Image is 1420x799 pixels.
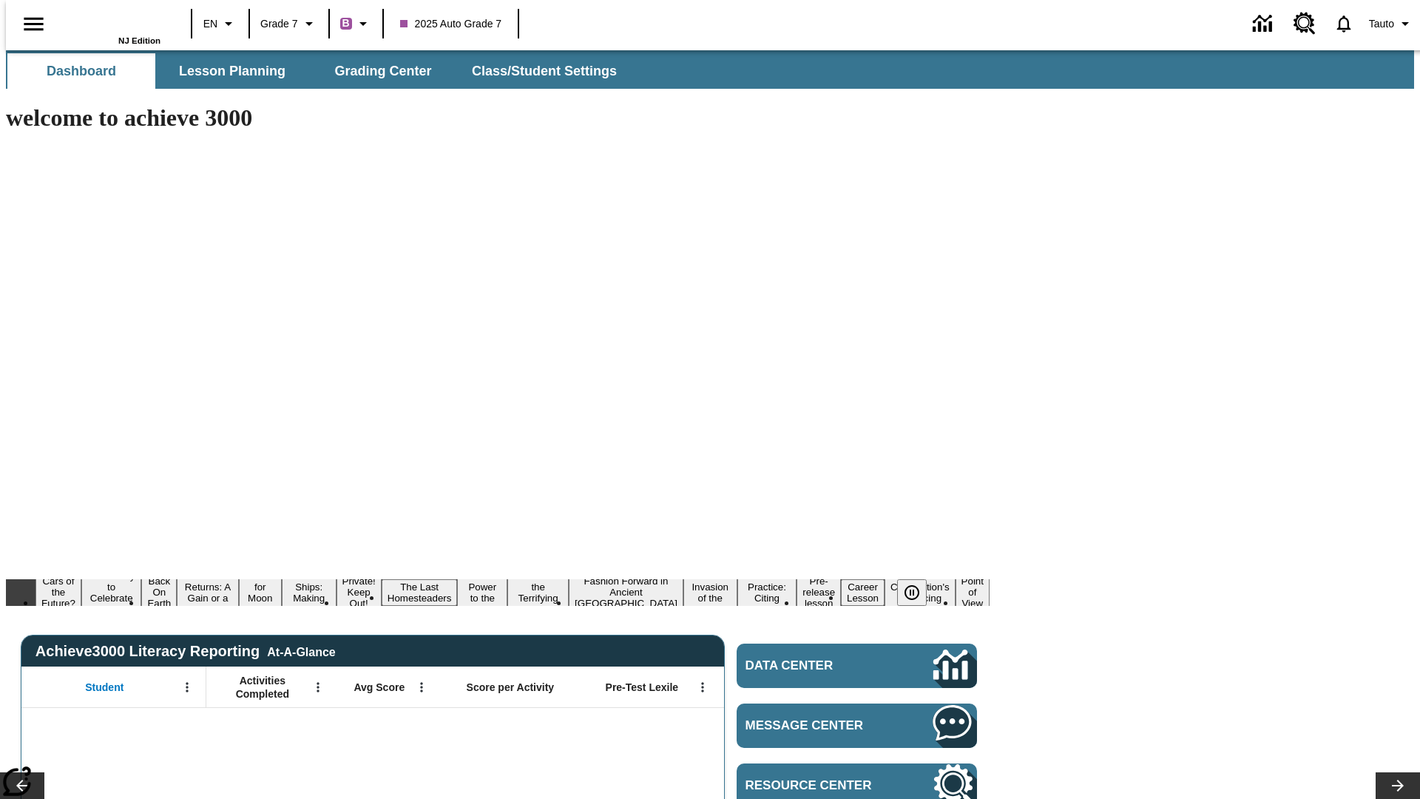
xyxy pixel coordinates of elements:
[334,10,378,37] button: Boost Class color is purple. Change class color
[337,573,382,611] button: Slide 7 Private! Keep Out!
[745,658,884,673] span: Data Center
[1285,4,1325,44] a: Resource Center, Will open in new tab
[382,579,458,606] button: Slide 8 The Last Homesteaders
[64,7,160,36] a: Home
[897,579,941,606] div: Pause
[158,53,306,89] button: Lesson Planning
[197,10,244,37] button: Language: EN, Select a language
[692,676,714,698] button: Open Menu
[239,568,282,617] button: Slide 5 Time for Moon Rules?
[260,16,298,32] span: Grade 7
[737,704,977,748] a: Message Center
[1325,4,1363,43] a: Notifications
[203,16,217,32] span: EN
[7,53,155,89] button: Dashboard
[141,573,177,611] button: Slide 3 Back On Earth
[176,676,198,698] button: Open Menu
[410,676,433,698] button: Open Menu
[309,53,457,89] button: Grading Center
[12,2,55,46] button: Open side menu
[1376,772,1420,799] button: Lesson carousel, Next
[885,568,956,617] button: Slide 16 The Constitution's Balancing Act
[745,718,889,733] span: Message Center
[267,643,335,659] div: At-A-Glance
[569,573,683,611] button: Slide 11 Fashion Forward in Ancient Rome
[35,643,336,660] span: Achieve3000 Literacy Reporting
[897,579,927,606] button: Pause
[342,14,350,33] span: B
[1244,4,1285,44] a: Data Center
[507,568,569,617] button: Slide 10 Attack of the Terrifying Tomatoes
[179,63,285,80] span: Lesson Planning
[737,568,797,617] button: Slide 13 Mixed Practice: Citing Evidence
[47,63,116,80] span: Dashboard
[841,579,885,606] button: Slide 15 Career Lesson
[683,568,737,617] button: Slide 12 The Invasion of the Free CD
[472,63,617,80] span: Class/Student Settings
[6,104,990,132] h1: welcome to achieve 3000
[6,53,630,89] div: SubNavbar
[1363,10,1420,37] button: Profile/Settings
[35,573,81,611] button: Slide 1 Cars of the Future?
[214,674,311,701] span: Activities Completed
[457,568,507,617] button: Slide 9 Solar Power to the People
[118,36,160,45] span: NJ Edition
[467,681,555,694] span: Score per Activity
[956,573,990,611] button: Slide 17 Point of View
[797,573,841,611] button: Slide 14 Pre-release lesson
[177,568,238,617] button: Slide 4 Free Returns: A Gain or a Drain?
[1369,16,1394,32] span: Tauto
[282,568,337,617] button: Slide 6 Cruise Ships: Making Waves
[737,644,977,688] a: Data Center
[307,676,329,698] button: Open Menu
[334,63,431,80] span: Grading Center
[254,10,324,37] button: Grade: Grade 7, Select a grade
[400,16,502,32] span: 2025 Auto Grade 7
[6,50,1414,89] div: SubNavbar
[354,681,405,694] span: Avg Score
[64,5,160,45] div: Home
[81,568,142,617] button: Slide 2 Get Ready to Celebrate Juneteenth!
[745,778,889,793] span: Resource Center
[460,53,629,89] button: Class/Student Settings
[85,681,124,694] span: Student
[606,681,679,694] span: Pre-Test Lexile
